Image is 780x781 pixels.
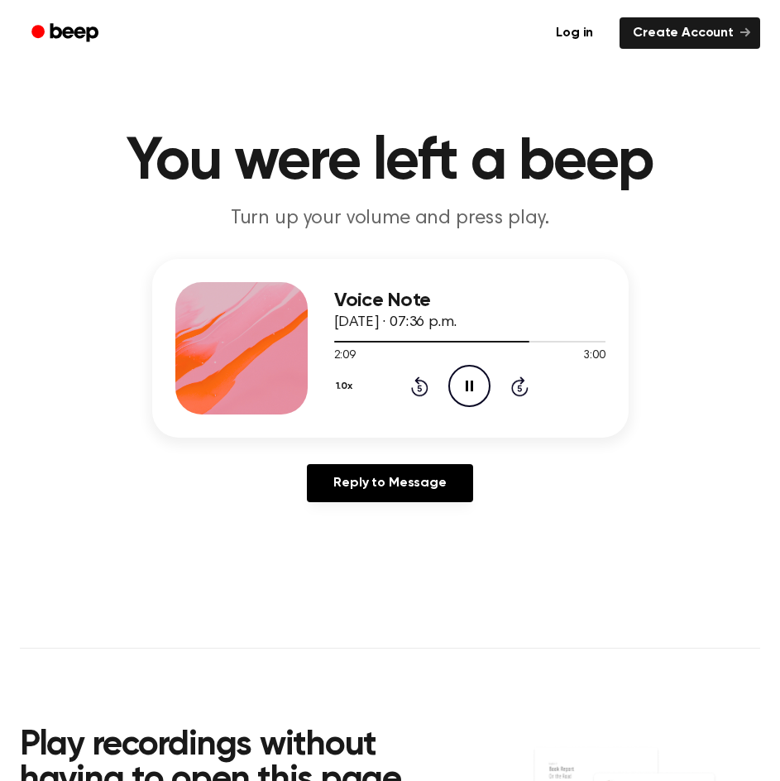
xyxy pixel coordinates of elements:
a: Log in [539,14,610,52]
span: 3:00 [583,347,605,365]
a: Create Account [620,17,760,49]
button: 1.0x [334,372,359,400]
span: 2:09 [334,347,356,365]
h1: You were left a beep [20,132,760,192]
a: Reply to Message [307,464,472,502]
h3: Voice Note [334,290,605,312]
p: Turn up your volume and press play. [73,205,708,232]
span: [DATE] · 07:36 p.m. [334,315,457,330]
a: Beep [20,17,113,50]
